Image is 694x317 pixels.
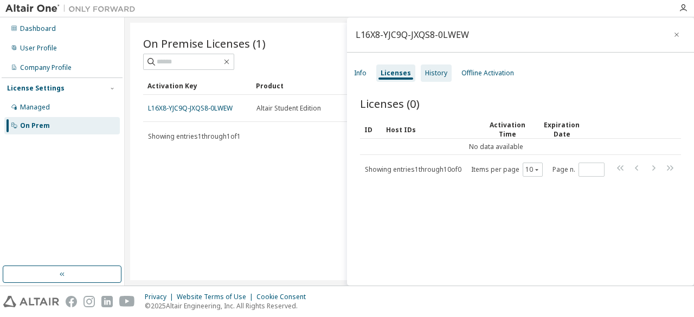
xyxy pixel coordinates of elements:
[386,121,476,138] div: Host IDs
[119,296,135,307] img: youtube.svg
[360,139,632,155] td: No data available
[365,165,461,174] span: Showing entries 1 through 10 of 0
[356,30,469,39] div: L16X8-YJC9Q-JXQS8-0LWEW
[177,293,256,301] div: Website Terms of Use
[20,63,72,72] div: Company Profile
[552,163,605,177] span: Page n.
[525,165,540,174] button: 10
[360,96,420,111] span: Licenses (0)
[145,293,177,301] div: Privacy
[20,103,50,112] div: Managed
[364,121,377,138] div: ID
[145,301,312,310] p: © 2025 Altair Engineering, Inc. All Rights Reserved.
[256,293,312,301] div: Cookie Consent
[101,296,113,307] img: linkedin.svg
[3,296,59,307] img: altair_logo.svg
[381,69,411,77] div: Licenses
[148,103,233,113] a: L16X8-YJC9Q-JXQS8-0LWEW
[20,121,50,130] div: On Prem
[20,44,57,53] div: User Profile
[143,36,266,51] span: On Premise Licenses (1)
[485,120,530,139] div: Activation Time
[256,104,321,113] span: Altair Student Edition
[147,77,247,94] div: Activation Key
[20,24,56,33] div: Dashboard
[354,69,367,77] div: Info
[5,3,141,14] img: Altair One
[66,296,77,307] img: facebook.svg
[7,84,65,93] div: License Settings
[83,296,95,307] img: instagram.svg
[461,69,514,77] div: Offline Activation
[539,120,584,139] div: Expiration Date
[148,132,241,141] span: Showing entries 1 through 1 of 1
[425,69,447,77] div: History
[256,77,356,94] div: Product
[471,163,543,177] span: Items per page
